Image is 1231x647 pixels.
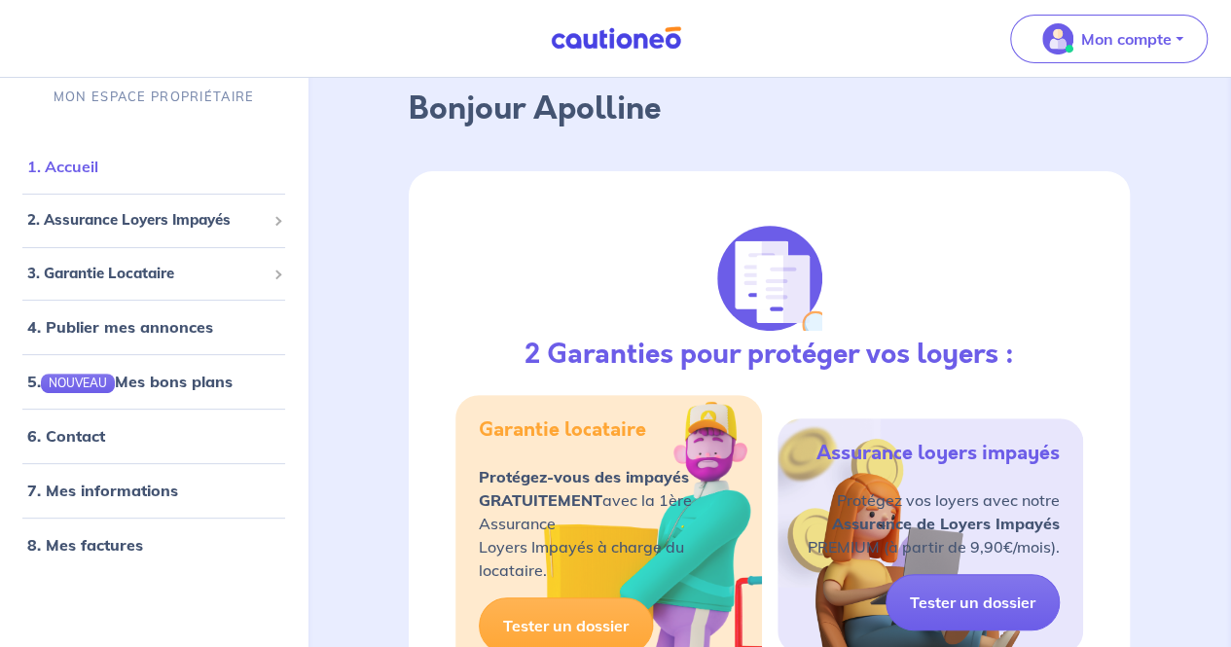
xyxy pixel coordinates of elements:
a: 8. Mes factures [27,536,143,556]
a: 6. Contact [27,427,105,447]
img: illu_account_valid_menu.svg [1042,23,1073,54]
button: illu_account_valid_menu.svgMon compte [1010,15,1208,63]
h3: 2 Garanties pour protéger vos loyers : [525,339,1014,372]
span: 3. Garantie Locataire [27,263,266,285]
a: 5.NOUVEAUMes bons plans [27,373,233,392]
span: 2. Assurance Loyers Impayés [27,210,266,233]
div: 8. Mes factures [8,526,300,565]
img: Cautioneo [543,26,689,51]
p: avec la 1ère Assurance Loyers Impayés à charge du locataire. [479,465,738,582]
p: Mon compte [1081,27,1172,51]
div: 3. Garantie Locataire [8,255,300,293]
strong: Assurance de Loyers Impayés [832,514,1060,533]
div: 1. Accueil [8,148,300,187]
p: Protégez vos loyers avec notre PREMIUM (à partir de 9,90€/mois). [808,488,1060,558]
div: 5.NOUVEAUMes bons plans [8,363,300,402]
div: 6. Contact [8,417,300,456]
div: 2. Assurance Loyers Impayés [8,202,300,240]
div: 4. Publier mes annonces [8,308,300,347]
div: 7. Mes informations [8,472,300,511]
p: MON ESPACE PROPRIÉTAIRE [54,89,254,107]
a: 1. Accueil [27,158,98,177]
a: 4. Publier mes annonces [27,318,213,338]
a: 7. Mes informations [27,482,178,501]
h5: Garantie locataire [479,418,646,442]
h5: Assurance loyers impayés [816,442,1060,465]
a: Tester un dossier [886,574,1060,630]
img: justif-loupe [717,226,822,331]
strong: Protégez-vous des impayés GRATUITEMENT [479,467,689,510]
p: Bonjour Apolline [409,86,1130,132]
